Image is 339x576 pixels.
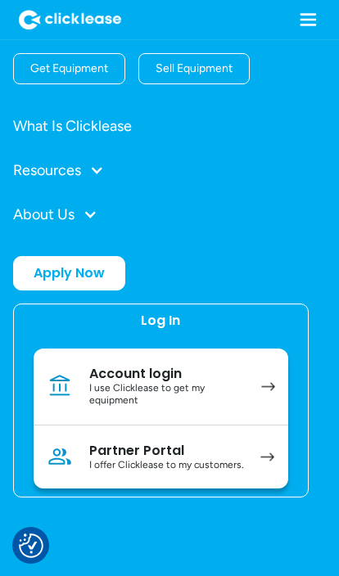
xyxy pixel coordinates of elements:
div: I offer Clicklease to my customers. [89,459,244,472]
div: Partner Portal [89,443,244,459]
div: Sell Equipment [149,54,239,83]
img: Clicklease logo [19,10,121,30]
img: Revisit consent button [19,533,43,558]
a: Apply Now [13,256,125,290]
div: Account login [89,366,245,382]
a: home [11,10,121,30]
a: Account loginI use Clicklease to get my equipment [34,349,288,425]
div: I use Clicklease to get my equipment [89,382,245,407]
a: Partner PortalI offer Clicklease to my customers. [34,425,288,488]
nav: Log In [34,349,288,488]
a: What Is Clicklease [13,110,326,142]
div: Log In [141,313,180,329]
div: Resources [13,163,81,178]
img: Bank icon [47,373,73,399]
img: arrow [260,452,274,461]
div: Get Equipment [24,54,115,83]
button: Consent Preferences [19,533,43,558]
div: About Us [13,199,326,230]
img: arrow [261,382,275,391]
div: About Us [13,207,75,222]
img: Person icon [47,443,73,470]
div: Resources [13,155,326,186]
